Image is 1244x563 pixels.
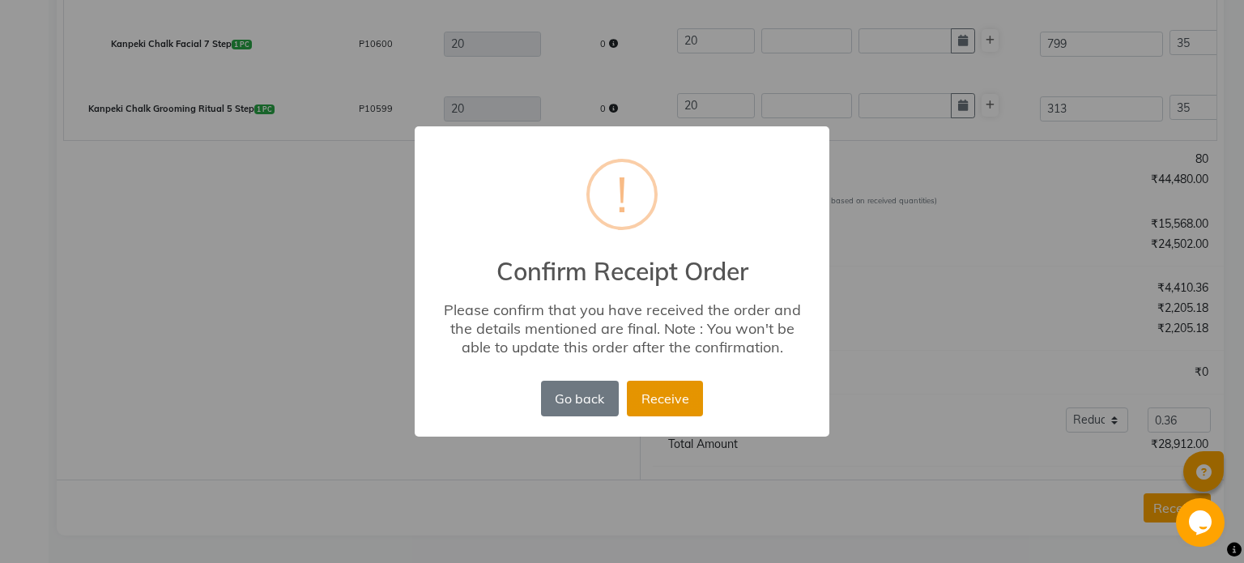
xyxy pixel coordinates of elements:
div: Please confirm that you have received the order and the details mentioned are final. Note : You w... [438,301,806,356]
button: Receive [627,381,703,416]
h2: Confirm Receipt Order [415,237,829,286]
iframe: chat widget [1176,498,1228,547]
button: Go back [541,381,619,416]
div: ! [616,162,628,227]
